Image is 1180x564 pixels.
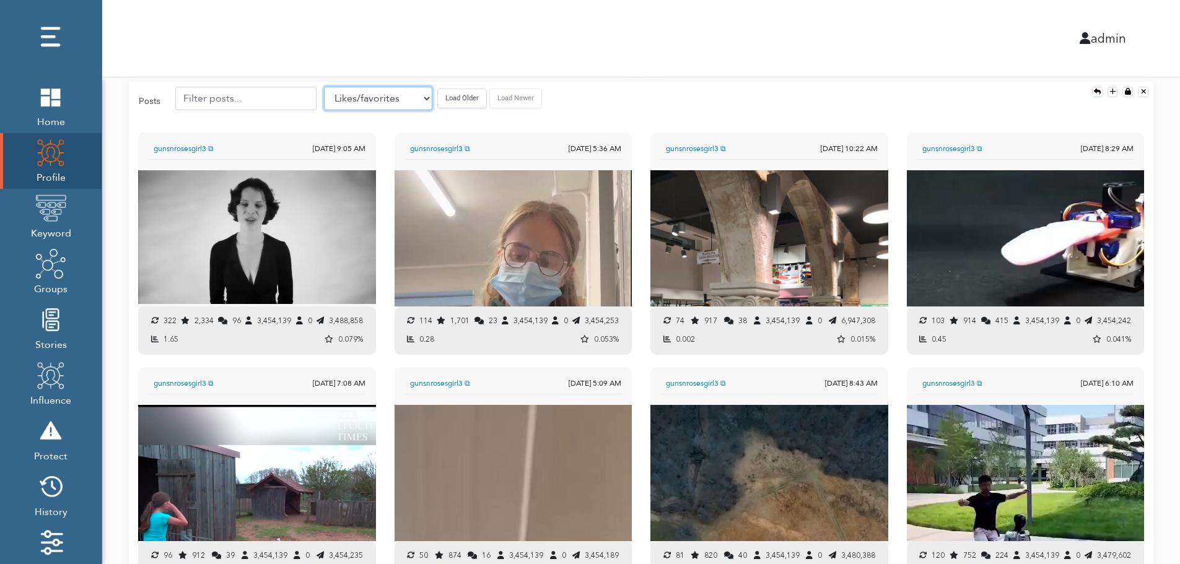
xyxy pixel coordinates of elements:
span: 74 [676,316,684,326]
div: [DATE] 5:09 AM [569,378,621,389]
img: risk.png [35,415,66,446]
span: 0 [1076,316,1080,326]
span: 0 [308,316,312,326]
img: profile.png [35,360,66,391]
div: [DATE] 8:43 AM [825,378,878,389]
span: 3,454,253 [585,316,619,326]
span: 3,488,858 [329,316,363,326]
span: 3,454,139 [766,316,800,326]
span: 912 [192,550,205,560]
span: 0 [305,550,310,560]
img: dots.png [35,22,66,53]
div: Reset [1092,87,1103,97]
span: 120 [932,550,945,560]
span: 0 [562,550,566,560]
button: Load Older [437,89,487,108]
span: 1.65 [164,334,178,344]
span: 3,454,139 [1025,550,1059,560]
span: 820 [704,550,717,560]
span: Groups [34,279,68,297]
img: groups.png [35,248,66,279]
span: 224 [995,550,1008,560]
span: 0.015% [850,334,875,344]
div: admin [614,29,1136,48]
div: [DATE] 10:22 AM [821,143,878,154]
span: 3,480,388 [841,550,875,560]
span: 103 [932,316,945,326]
span: 1,701 [450,316,470,326]
div: [DATE] 7:08 AM [313,378,365,389]
span: 114 [419,316,432,326]
span: 2,334 [194,316,214,326]
span: 415 [995,316,1008,326]
span: 0.002 [676,334,695,344]
span: gunsnrosesgirl3 ⧉ [922,143,1077,154]
span: Influence [30,391,71,408]
span: 23 [489,316,497,326]
span: 39 [226,550,235,560]
span: 3,454,139 [257,316,291,326]
div: [DATE] 9:05 AM [313,143,365,154]
span: 0 [818,550,822,560]
img: history.png [35,471,66,502]
span: 917 [704,316,717,326]
span: gunsnrosesgirl3 ⧉ [922,378,1077,389]
span: 0 [818,316,822,326]
span: 752 [963,550,976,560]
span: 322 [164,316,177,326]
span: Stories [35,335,67,352]
span: 96 [232,316,241,326]
img: home.png [35,81,66,112]
div: Remove [1138,87,1148,97]
span: 81 [676,550,684,560]
span: 914 [963,316,976,326]
img: keyword.png [35,193,66,223]
span: 3,454,139 [509,550,543,560]
span: 3,454,235 [329,550,363,560]
span: 3,479,602 [1097,550,1131,560]
span: 38 [738,316,747,326]
div: Posts [139,95,160,107]
span: 3,454,139 [253,550,287,560]
div: Clone [1108,87,1118,97]
span: 3,454,139 [1025,316,1059,326]
span: gunsnrosesgirl3 ⧉ [154,143,308,154]
div: [DATE] 5:36 AM [569,143,621,154]
span: 0 [1076,550,1080,560]
span: 0.053% [594,334,619,344]
span: 6,947,308 [841,316,875,326]
img: profile.png [35,137,66,168]
span: gunsnrosesgirl3 ⧉ [410,378,564,389]
input: Filter posts... [175,87,317,110]
span: Profile [35,168,66,185]
span: 96 [164,550,172,560]
span: 874 [448,550,461,560]
span: gunsnrosesgirl3 ⧉ [666,143,816,154]
span: 0.28 [419,334,434,344]
span: 3,454,242 [1097,316,1131,326]
span: 0 [564,316,568,326]
span: 50 [419,550,428,560]
span: History [35,502,68,519]
span: gunsnrosesgirl3 ⧉ [154,378,308,389]
span: gunsnrosesgirl3 ⧉ [666,378,820,389]
span: Keyword [31,223,71,241]
div: Lock [1122,87,1133,97]
span: 40 [738,550,747,560]
span: 0.45 [932,334,946,344]
span: Home [35,112,66,129]
button: Load Newer [489,89,542,108]
div: [DATE] 6:10 AM [1081,378,1134,389]
span: 0.041% [1106,334,1131,344]
span: Protect [34,446,68,464]
span: 3,454,139 [514,316,548,326]
img: stories.png [35,304,66,335]
div: [DATE] 8:29 AM [1081,143,1134,154]
span: gunsnrosesgirl3 ⧉ [410,143,564,154]
span: 3,454,139 [766,550,800,560]
span: 0.079% [338,334,363,344]
span: 3,454,189 [585,550,619,560]
img: settings.png [35,527,66,558]
span: 16 [482,550,491,560]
